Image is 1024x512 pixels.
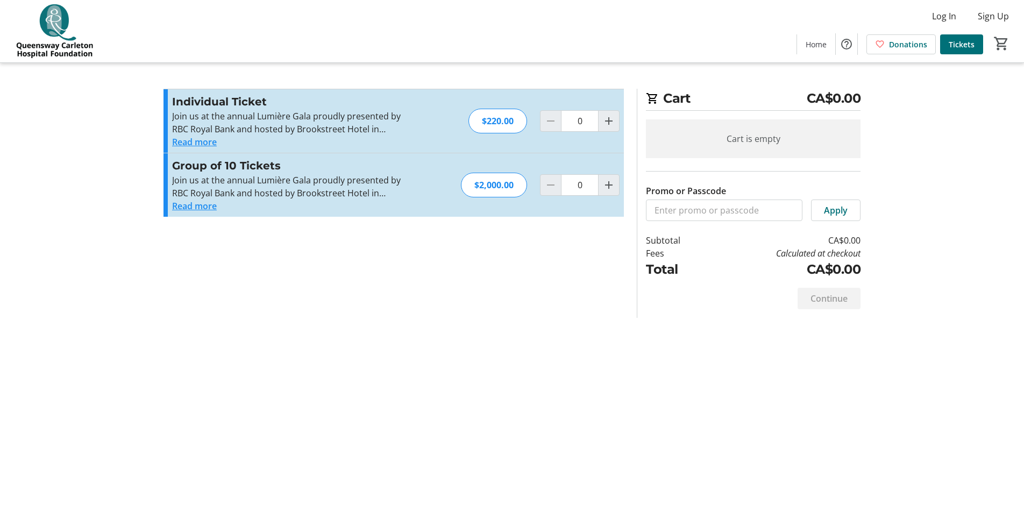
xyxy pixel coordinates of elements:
p: Join us at the annual Lumière Gala proudly presented by RBC Royal Bank and hosted by Brookstreet ... [172,174,407,200]
div: $220.00 [468,109,527,133]
a: Home [797,34,835,54]
button: Increment by one [599,175,619,195]
button: Cart [992,34,1011,53]
h2: Cart [646,89,861,111]
input: Enter promo or passcode [646,200,802,221]
span: Tickets [949,39,975,50]
button: Sign Up [969,8,1018,25]
label: Promo or Passcode [646,184,726,197]
button: Read more [172,200,217,212]
h3: Individual Ticket [172,94,407,110]
button: Log In [923,8,965,25]
td: CA$0.00 [708,260,861,279]
img: QCH Foundation's Logo [6,4,102,58]
input: Individual Ticket Quantity [561,110,599,132]
td: CA$0.00 [708,234,861,247]
span: Apply [824,204,848,217]
span: Sign Up [978,10,1009,23]
div: Cart is empty [646,119,861,158]
div: $2,000.00 [461,173,527,197]
button: Read more [172,136,217,148]
span: Home [806,39,827,50]
span: Log In [932,10,956,23]
span: CA$0.00 [807,89,861,108]
a: Donations [866,34,936,54]
td: Calculated at checkout [708,247,861,260]
td: Fees [646,247,708,260]
td: Total [646,260,708,279]
p: Join us at the annual Lumière Gala proudly presented by RBC Royal Bank and hosted by Brookstreet ... [172,110,407,136]
button: Increment by one [599,111,619,131]
button: Help [836,33,857,55]
h3: Group of 10 Tickets [172,158,407,174]
a: Tickets [940,34,983,54]
button: Apply [811,200,861,221]
span: Donations [889,39,927,50]
td: Subtotal [646,234,708,247]
input: Group of 10 Tickets Quantity [561,174,599,196]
